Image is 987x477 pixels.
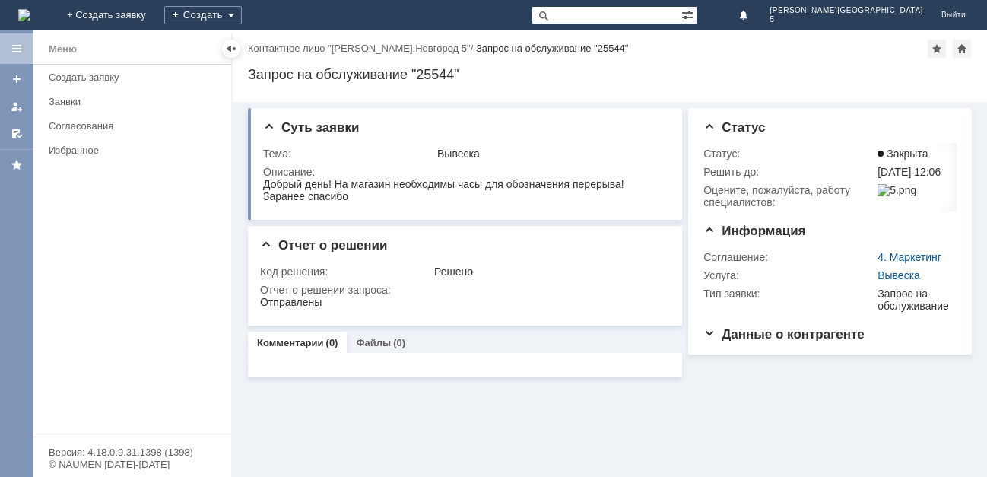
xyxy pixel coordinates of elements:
[703,166,874,178] div: Решить до:
[703,148,874,160] div: Статус:
[437,148,663,160] div: Вывеска
[263,148,434,160] div: Тема:
[49,96,222,107] div: Заявки
[260,266,431,278] div: Код решения:
[703,251,874,263] div: Соглашение:
[878,148,928,160] span: Закрыта
[222,40,240,58] div: Скрыть меню
[703,120,765,135] span: Статус
[49,145,205,156] div: Избранное
[770,15,923,24] span: 5
[953,40,971,58] div: Сделать домашней страницей
[5,122,29,146] a: Мои согласования
[703,184,874,208] div: Oцените, пожалуйста, работу специалистов:
[681,7,697,21] span: Расширенный поиск
[476,43,629,54] div: Запрос на обслуживание "25544"
[260,284,666,296] div: Отчет о решении запроса:
[49,40,77,59] div: Меню
[878,166,941,178] span: [DATE] 12:06
[263,120,359,135] span: Суть заявки
[393,337,405,348] div: (0)
[326,337,338,348] div: (0)
[248,67,972,82] div: Запрос на обслуживание "25544"
[770,6,923,15] span: [PERSON_NAME][GEOGRAPHIC_DATA]
[49,447,216,457] div: Версия: 4.18.0.9.31.1398 (1398)
[260,238,387,253] span: Отчет о решении
[43,114,228,138] a: Согласования
[703,269,874,281] div: Услуга:
[878,251,941,263] a: 4. Маркетинг
[703,327,865,342] span: Данные о контрагенте
[164,6,242,24] div: Создать
[49,460,216,469] div: © NAUMEN [DATE]-[DATE]
[928,40,946,58] div: Добавить в избранное
[703,224,805,238] span: Информация
[263,166,666,178] div: Описание:
[43,65,228,89] a: Создать заявку
[248,43,476,54] div: /
[248,43,471,54] a: Контактное лицо "[PERSON_NAME].Новгород 5"
[18,9,30,21] img: logo
[5,94,29,119] a: Мои заявки
[49,120,222,132] div: Согласования
[5,67,29,91] a: Создать заявку
[49,72,222,83] div: Создать заявку
[257,337,324,348] a: Комментарии
[703,288,874,300] div: Тип заявки:
[43,90,228,113] a: Заявки
[356,337,391,348] a: Файлы
[878,288,951,312] div: Запрос на обслуживание
[878,184,916,196] img: 5.png
[878,269,920,281] a: Вывеска
[18,9,30,21] a: Перейти на домашнюю страницу
[434,266,663,278] div: Решено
